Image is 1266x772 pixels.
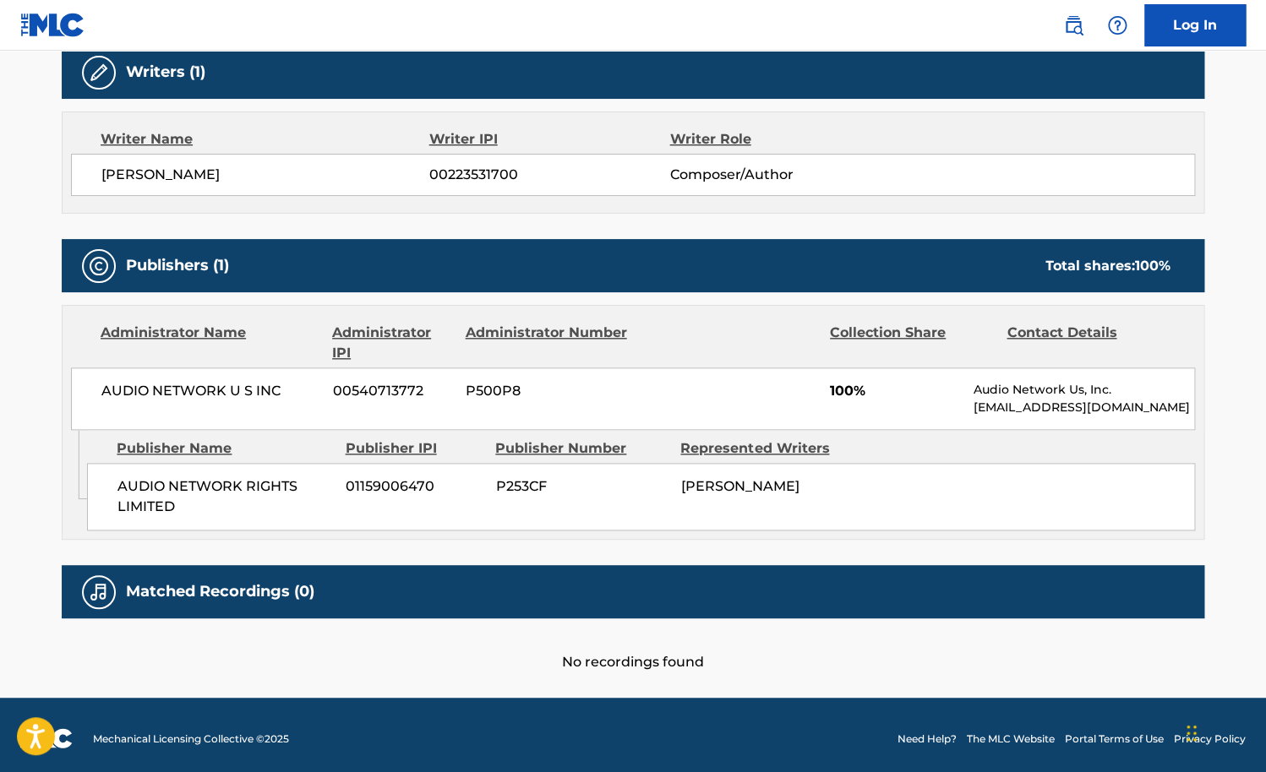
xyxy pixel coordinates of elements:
span: [PERSON_NAME] [680,478,799,494]
div: Help [1100,8,1134,42]
div: Represented Writers [680,438,853,459]
a: Privacy Policy [1174,731,1246,746]
span: P253CF [495,476,668,497]
img: Matched Recordings [89,582,109,602]
h5: Matched Recordings (0) [126,582,314,601]
span: [PERSON_NAME] [101,165,429,185]
div: Publisher Name [117,438,332,459]
span: 100 % [1135,258,1171,274]
img: search [1063,15,1083,35]
div: Drag [1187,708,1197,758]
div: Writer Role [669,129,888,150]
div: No recordings found [62,618,1204,672]
img: help [1107,15,1127,35]
a: Need Help? [898,731,957,746]
p: [EMAIL_ADDRESS][DOMAIN_NAME] [974,399,1194,416]
div: Administrator Name [101,323,319,363]
a: Portal Terms of Use [1065,731,1164,746]
span: 100% [830,381,961,401]
div: Collection Share [830,323,994,363]
h5: Publishers (1) [126,256,229,275]
div: Writer IPI [429,129,670,150]
img: MLC Logo [20,13,85,37]
img: Publishers [89,256,109,276]
div: Total shares: [1045,256,1171,276]
p: Audio Network Us, Inc. [974,381,1194,399]
span: Composer/Author [669,165,888,185]
div: Writer Name [101,129,429,150]
div: Publisher IPI [345,438,483,459]
span: 01159006470 [346,476,483,497]
iframe: Chat Widget [1181,691,1266,772]
span: AUDIO NETWORK U S INC [101,381,320,401]
span: P500P8 [466,381,630,401]
a: The MLC Website [967,731,1055,746]
img: Writers [89,63,109,83]
span: 00540713772 [333,381,453,401]
a: Log In [1144,4,1246,46]
div: Publisher Number [495,438,668,459]
span: AUDIO NETWORK RIGHTS LIMITED [117,476,333,517]
a: Public Search [1056,8,1090,42]
h5: Writers (1) [126,63,205,82]
div: Administrator Number [465,323,629,363]
span: 00223531700 [429,165,669,185]
span: Mechanical Licensing Collective © 2025 [93,731,289,746]
div: Contact Details [1007,323,1171,363]
div: Administrator IPI [332,323,452,363]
